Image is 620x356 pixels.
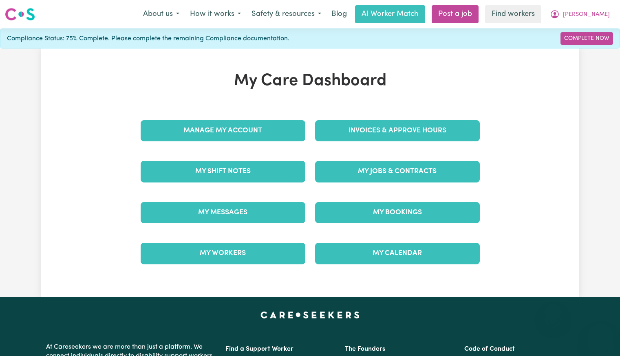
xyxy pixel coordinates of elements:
[432,5,479,23] a: Post a job
[5,5,35,24] a: Careseekers logo
[136,71,485,91] h1: My Care Dashboard
[355,5,425,23] a: AI Worker Match
[315,243,480,264] a: My Calendar
[345,346,385,352] a: The Founders
[545,6,615,23] button: My Account
[141,161,305,182] a: My Shift Notes
[246,6,327,23] button: Safety & resources
[587,323,613,349] iframe: Button to launch messaging window
[315,161,480,182] a: My Jobs & Contracts
[225,346,293,352] a: Find a Support Worker
[464,346,515,352] a: Code of Conduct
[560,32,613,45] a: Complete Now
[545,304,561,320] iframe: Close message
[5,7,35,22] img: Careseekers logo
[260,312,360,318] a: Careseekers home page
[141,202,305,223] a: My Messages
[141,120,305,141] a: Manage My Account
[315,202,480,223] a: My Bookings
[563,10,610,19] span: [PERSON_NAME]
[7,34,289,44] span: Compliance Status: 75% Complete. Please complete the remaining Compliance documentation.
[327,5,352,23] a: Blog
[185,6,246,23] button: How it works
[485,5,541,23] a: Find workers
[141,243,305,264] a: My Workers
[138,6,185,23] button: About us
[315,120,480,141] a: Invoices & Approve Hours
